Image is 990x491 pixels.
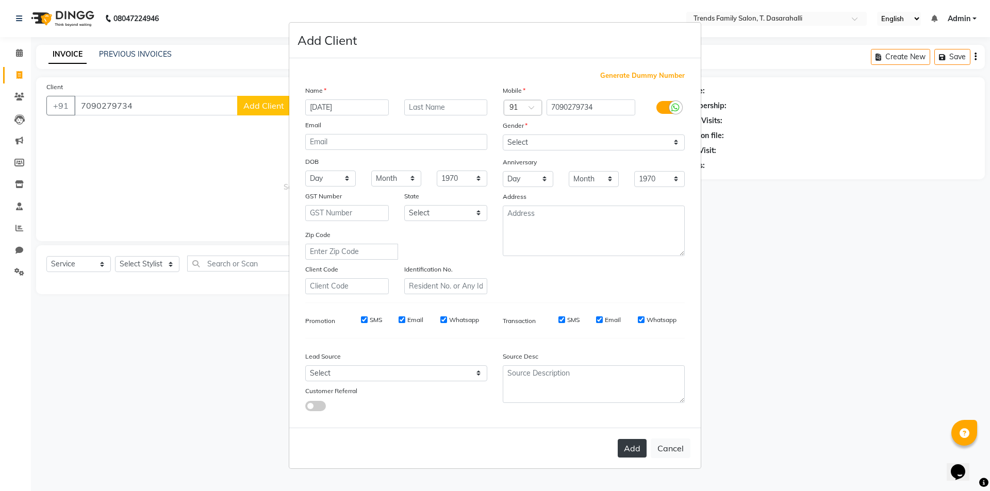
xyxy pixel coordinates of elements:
label: SMS [567,315,580,325]
label: Customer Referral [305,386,357,396]
input: Resident No. or Any Id [404,278,488,294]
label: Address [503,192,526,201]
label: Anniversary [503,158,537,167]
input: Enter Zip Code [305,244,398,260]
label: Mobile [503,86,525,95]
label: Identification No. [404,265,453,274]
input: Mobile [547,99,636,115]
label: Gender [503,121,527,130]
label: GST Number [305,192,342,201]
label: Source Desc [503,352,538,361]
label: State [404,192,419,201]
input: Email [305,134,487,150]
label: Email [407,315,423,325]
h4: Add Client [298,31,357,49]
label: Email [305,121,321,130]
label: Whatsapp [647,315,676,325]
label: Name [305,86,326,95]
label: SMS [370,315,382,325]
label: Email [605,315,621,325]
label: DOB [305,157,319,166]
button: Add [618,439,647,458]
button: Cancel [651,438,690,458]
label: Client Code [305,265,338,274]
label: Zip Code [305,230,331,240]
label: Transaction [503,316,536,326]
input: Last Name [404,99,488,115]
label: Whatsapp [449,315,479,325]
span: Generate Dummy Number [600,71,685,81]
input: First Name [305,99,389,115]
input: Client Code [305,278,389,294]
iframe: chat widget [947,450,980,481]
input: GST Number [305,205,389,221]
label: Promotion [305,316,335,326]
label: Lead Source [305,352,341,361]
